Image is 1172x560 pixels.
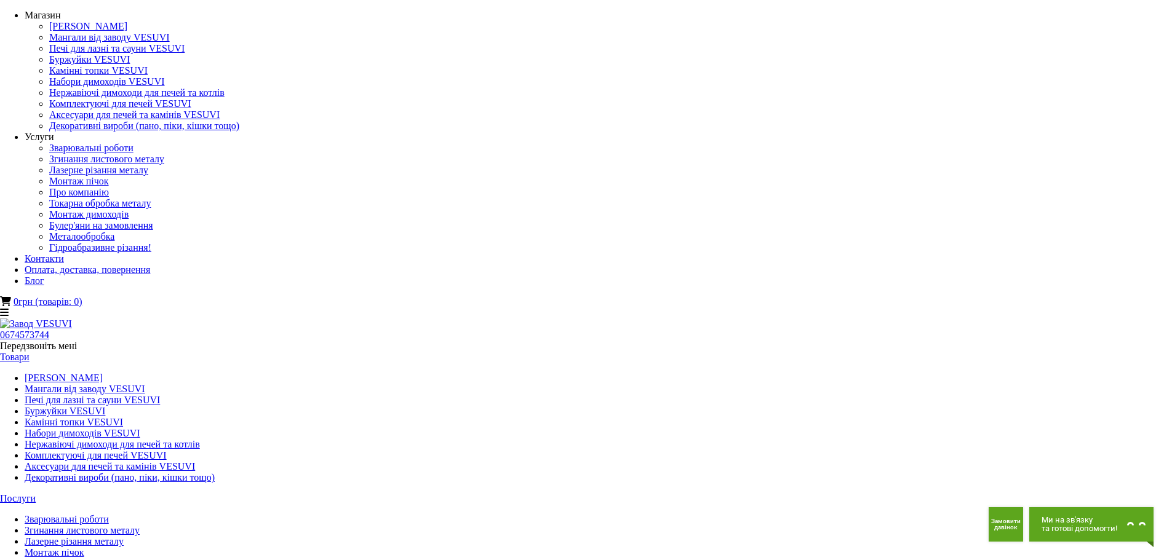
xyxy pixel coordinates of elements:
[25,547,84,558] a: Монтаж пічок
[1042,524,1117,533] span: та готові допомогти!
[49,198,151,208] a: Токарна обробка металу
[25,472,215,483] a: Декоративні вироби (пано, піки, кішки тощо)
[25,525,140,535] a: Згинання листового металу
[1029,507,1154,542] button: Chat button
[25,428,140,438] a: Набори димоходів VESUVI
[49,187,109,197] a: Про компанію
[49,220,153,231] a: Булер'яни на замовлення
[49,21,127,31] a: [PERSON_NAME]
[49,242,151,253] a: Гідроабразивне різання!
[25,417,123,427] a: Камінні топки VESUVI
[49,98,191,109] a: Комплектуючі для печей VESUVI
[25,275,44,286] a: Блог
[49,165,148,175] a: Лазерне різання металу
[25,264,150,275] a: Оплата, доставка, повернення
[49,143,134,153] a: Зварювальні роботи
[25,461,195,471] a: Аксесуари для печей та камінів VESUVI
[49,120,239,131] a: Декоративні вироби (пано, піки, кішки тощо)
[49,154,164,164] a: Згинання листового металу
[49,43,185,53] a: Печі для лазні та сауни VESUVI
[49,176,109,186] a: Монтаж пічок
[49,109,220,120] a: Аксесуари для печей та камінів VESUVI
[25,384,145,394] a: Мангали від заводу VESUVI
[25,373,103,383] a: [PERSON_NAME]
[25,253,64,264] a: Контакти
[25,536,124,546] a: Лазерне різання металу
[25,406,105,416] a: Буржуйки VESUVI
[25,514,109,524] a: Зварювальні роботи
[49,231,114,242] a: Металообробка
[49,87,225,98] a: Нержавіючі димоходи для печей та котлів
[25,132,1172,143] div: Услуги
[49,65,148,76] a: Камінні топки VESUVI
[989,518,1023,530] span: Замовити дзвінок
[1042,516,1117,524] span: Ми на зв'язку
[25,439,200,449] a: Нержавіючі димоходи для печей та котлів
[49,54,130,65] a: Буржуйки VESUVI
[14,296,82,307] a: 0грн (товарів: 0)
[25,395,160,405] a: Печі для лазні та сауни VESUVI
[49,76,165,87] a: Набори димоходів VESUVI
[25,450,167,460] a: Комплектуючі для печей VESUVI
[989,507,1023,542] button: Get Call button
[49,32,170,42] a: Мангали від заводу VESUVI
[25,10,1172,21] div: Магазин
[49,209,129,219] a: Монтаж димоходів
